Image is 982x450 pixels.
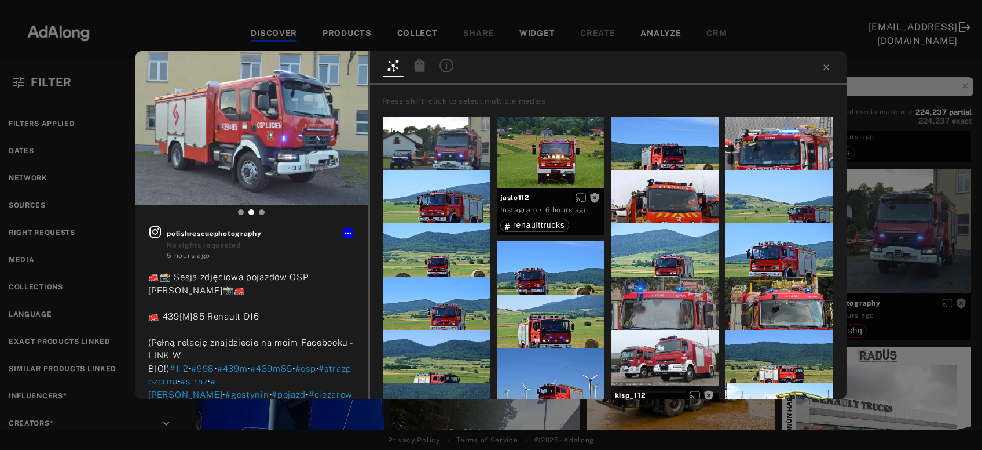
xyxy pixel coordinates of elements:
[135,51,367,205] img: INS_DOdI6tZDVNs_1
[167,252,210,260] time: 2025-09-11T08:30:06.000Z
[167,228,354,239] span: polishrescuephotography
[513,220,565,230] span: renaulttrucks
[545,206,588,214] time: 2025-09-11T07:00:37.000Z
[250,364,292,373] span: #439m85
[178,376,181,386] span: •
[214,364,217,373] span: •
[225,390,269,400] span: #gostynin
[306,390,309,400] span: •
[295,364,316,373] span: #osp
[924,394,982,450] div: Widget de chat
[703,391,714,399] span: Rights not requested
[589,193,600,201] span: Rights not requested
[505,221,565,229] div: renaulttrucks
[191,364,214,373] span: #998
[170,364,189,373] span: #112
[247,364,250,373] span: •
[924,394,982,450] iframe: Chat Widget
[500,205,537,215] div: Instagram
[540,205,543,215] span: ·
[572,191,589,204] button: Enable diffusion on this media
[500,193,601,203] span: jaslo112
[189,364,192,373] span: •
[167,241,240,249] span: No rights requested
[222,390,225,400] span: •
[180,376,207,386] span: #straz
[382,96,842,107] div: Press shift+click to select multiple medias
[686,389,703,401] button: Enable diffusion on this media
[316,364,319,373] span: •
[272,390,306,400] span: #pojazd
[292,364,295,373] span: •
[207,376,210,386] span: •
[148,272,351,373] span: 🚒📸 Sesja zdjęciowa pojazdów OSP [PERSON_NAME]📸🚒 🚒 439[M]85 Renault D16 (Pełną relację znajdziecie...
[269,390,272,400] span: •
[615,390,716,401] span: kisp_112
[217,364,248,373] span: #439m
